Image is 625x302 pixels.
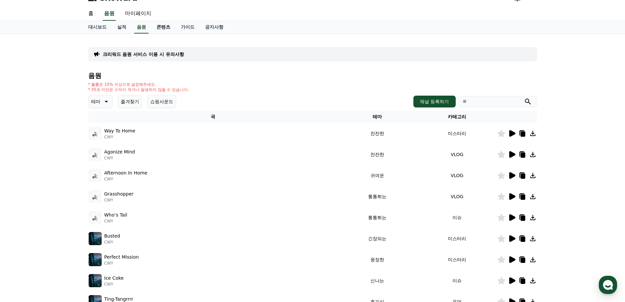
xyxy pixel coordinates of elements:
[417,249,497,270] td: 미스터리
[104,275,124,282] p: Ice Coke
[85,208,126,225] a: 설정
[89,190,102,203] img: music
[176,21,200,34] a: 가이드
[88,82,189,87] p: * 볼륨은 15% 이상으로 설정해주세요.
[60,219,68,224] span: 대화
[338,144,417,165] td: 잔잔한
[88,87,189,92] p: * 35초 미만은 수익이 적거나 발생하지 않을 수 있습니다.
[104,233,120,240] p: Busted
[89,169,102,182] img: music
[21,218,25,223] span: 홈
[338,228,417,249] td: 긴장되는
[101,218,109,223] span: 설정
[417,144,497,165] td: VLOG
[417,123,497,144] td: 미스터리
[338,111,417,123] th: 테마
[2,208,43,225] a: 홈
[200,21,229,34] a: 공지사항
[89,148,102,161] img: music
[413,96,455,107] button: 채널 등록하기
[104,197,134,203] p: CWY
[417,165,497,186] td: VLOG
[91,97,100,106] p: 테마
[338,249,417,270] td: 웅장한
[134,21,149,34] a: 음원
[104,282,124,287] p: CWY
[104,134,135,140] p: CWY
[89,253,102,266] img: music
[104,219,127,224] p: CWY
[338,165,417,186] td: 귀여운
[88,111,338,123] th: 곡
[104,240,120,245] p: CWY
[89,211,102,224] img: music
[88,95,113,108] button: 테마
[104,191,134,197] p: Grasshopper
[417,270,497,291] td: 이슈
[338,270,417,291] td: 신나는
[83,7,99,21] a: 홈
[43,208,85,225] a: 대화
[103,7,116,21] a: 음원
[104,155,135,161] p: CWY
[104,128,135,134] p: Way To Home
[112,21,132,34] a: 실적
[83,21,112,34] a: 대시보드
[104,170,148,176] p: Afternoon In Home
[338,186,417,207] td: 통통튀는
[120,7,156,21] a: 마이페이지
[104,261,139,266] p: CWY
[118,95,142,108] button: 즐겨찾기
[104,212,127,219] p: Who’s Tail
[104,176,148,182] p: CWY
[417,207,497,228] td: 이슈
[417,186,497,207] td: VLOG
[103,51,184,58] a: 크리워드 음원 서비스 이용 시 유의사항
[89,232,102,245] img: music
[104,149,135,155] p: Agonize Mind
[338,207,417,228] td: 통통튀는
[89,127,102,140] img: music
[147,95,176,108] button: 쇼핑사운드
[417,111,497,123] th: 카테고리
[151,21,176,34] a: 콘텐츠
[89,274,102,287] img: music
[338,123,417,144] td: 잔잔한
[417,228,497,249] td: 미스터리
[104,254,139,261] p: Perfect Mission
[88,72,537,79] h4: 음원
